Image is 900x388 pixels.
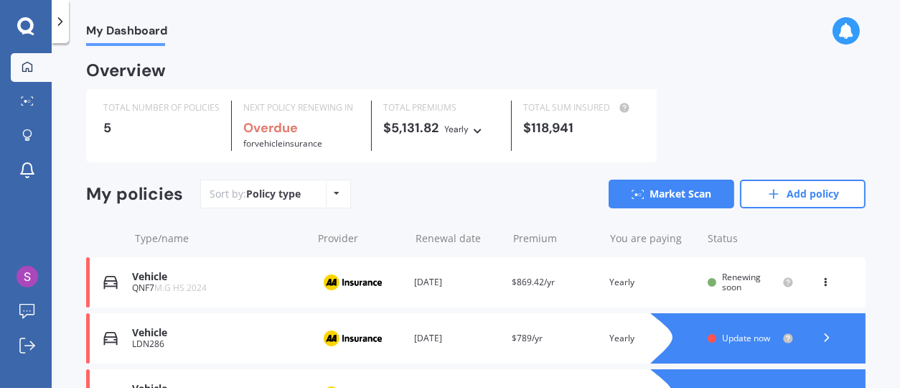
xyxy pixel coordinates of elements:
[318,231,404,246] div: Provider
[210,187,301,201] div: Sort by:
[132,271,305,283] div: Vehicle
[317,269,388,296] img: AA
[132,283,305,293] div: QNF7
[103,331,118,346] img: Vehicle
[103,101,220,115] div: TOTAL NUMBER OF POLICIES
[243,119,298,137] b: Overdue
[611,231,697,246] div: You are paying
[86,63,166,78] div: Overview
[414,275,500,290] div: [DATE]
[609,180,734,208] a: Market Scan
[512,276,555,288] span: $869.42/yr
[708,231,794,246] div: Status
[86,184,183,205] div: My policies
[103,121,220,135] div: 5
[523,121,639,135] div: $118,941
[317,325,388,352] img: AA
[609,275,695,290] div: Yearly
[243,137,322,149] span: for Vehicle insurance
[512,332,543,344] span: $789/yr
[17,266,38,287] img: AGNmyxbxBChfNh11kJNvduAt9-JDDl2SL6MugBHyDMqE=s96-c
[523,101,639,115] div: TOTAL SUM INSURED
[103,275,118,290] img: Vehicle
[722,271,761,293] span: Renewing soon
[722,332,770,344] span: Update now
[243,101,360,115] div: NEXT POLICY RENEWING IN
[383,121,500,137] div: $5,131.82
[416,231,502,246] div: Renewal date
[383,101,500,115] div: TOTAL PREMIUMS
[135,231,306,246] div: Type/name
[86,24,167,43] span: My Dashboard
[154,282,207,294] span: M.G HS 2024
[444,122,469,137] div: Yearly
[609,331,695,346] div: Yearly
[132,339,305,349] div: LDN286
[132,327,305,339] div: Vehicle
[414,331,500,346] div: [DATE]
[513,231,599,246] div: Premium
[740,180,866,208] a: Add policy
[246,187,301,201] div: Policy type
